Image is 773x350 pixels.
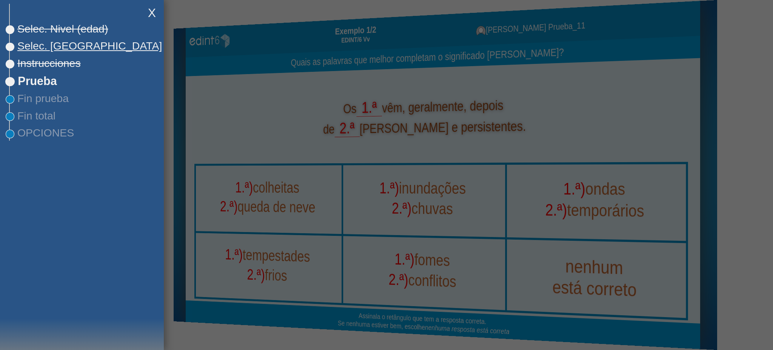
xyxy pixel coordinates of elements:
span: Fin prueba [10,92,69,105]
span: Prueba [10,74,57,88]
span: Instrucciones [10,57,81,70]
span: OPCIONES [10,127,74,139]
span: Selec. [GEOGRAPHIC_DATA] [10,40,162,52]
span: Fin total [10,110,55,122]
span: Selec. Nivel (edad) [10,23,108,35]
